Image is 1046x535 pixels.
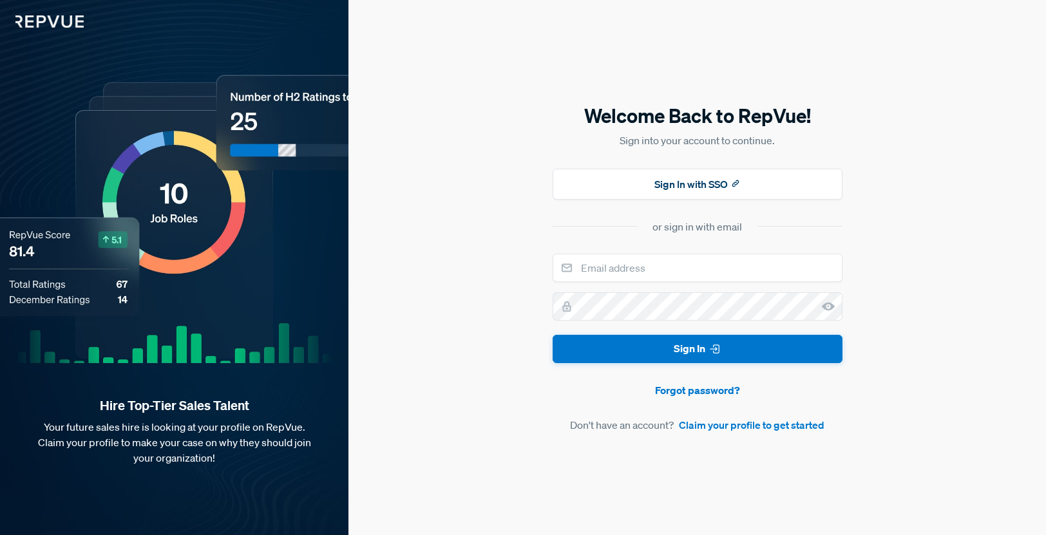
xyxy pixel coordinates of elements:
article: Don't have an account? [553,417,842,433]
strong: Hire Top-Tier Sales Talent [21,397,328,414]
button: Sign In with SSO [553,169,842,200]
div: or sign in with email [652,219,742,234]
button: Sign In [553,335,842,364]
input: Email address [553,254,842,282]
a: Forgot password? [553,382,842,398]
p: Sign into your account to continue. [553,133,842,148]
p: Your future sales hire is looking at your profile on RepVue. Claim your profile to make your case... [21,419,328,465]
a: Claim your profile to get started [679,417,824,433]
h5: Welcome Back to RepVue! [553,102,842,129]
